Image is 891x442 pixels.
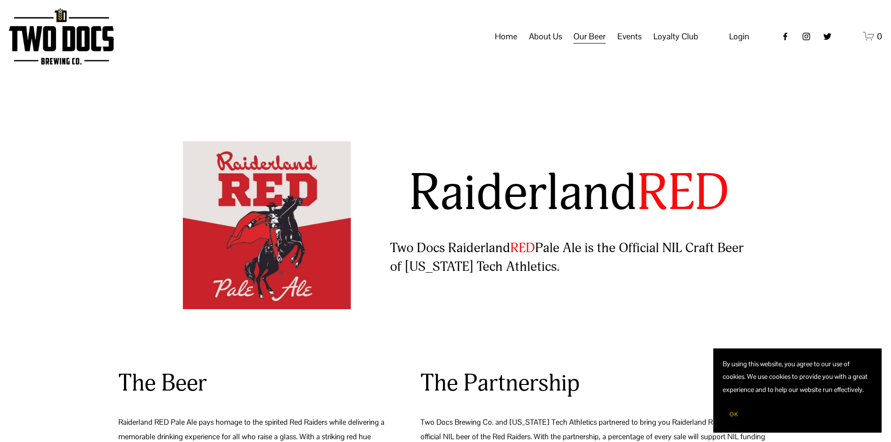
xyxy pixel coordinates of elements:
[573,28,606,45] a: folder dropdown
[730,411,738,418] span: OK
[729,31,749,42] span: Login
[495,28,517,45] a: Home
[723,406,745,423] button: OK
[118,368,388,399] h3: The Beer
[781,32,790,41] a: Facebook
[390,239,748,276] h4: Two Docs Raiderland Pale Ale is the Official NIL Craft Beer of [US_STATE] Tech Athletics.
[390,166,748,222] h1: Raiderland
[653,29,698,44] span: Loyalty Club
[510,239,535,256] span: RED
[823,32,832,41] a: twitter-unauth
[653,28,698,45] a: folder dropdown
[723,358,872,396] p: By using this website, you agree to our use of cookies. We use cookies to provide you with a grea...
[420,368,773,399] h3: The Partnership
[637,162,729,225] span: RED
[713,348,882,433] section: Cookie banner
[573,29,606,44] span: Our Beer
[729,29,749,44] a: Login
[529,29,562,44] span: About Us
[863,30,882,42] a: 0 items in cart
[617,28,642,45] a: folder dropdown
[617,29,642,44] span: Events
[9,8,114,65] img: Two Docs Brewing Co.
[529,28,562,45] a: folder dropdown
[802,32,811,41] a: instagram-unauth
[877,31,882,42] span: 0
